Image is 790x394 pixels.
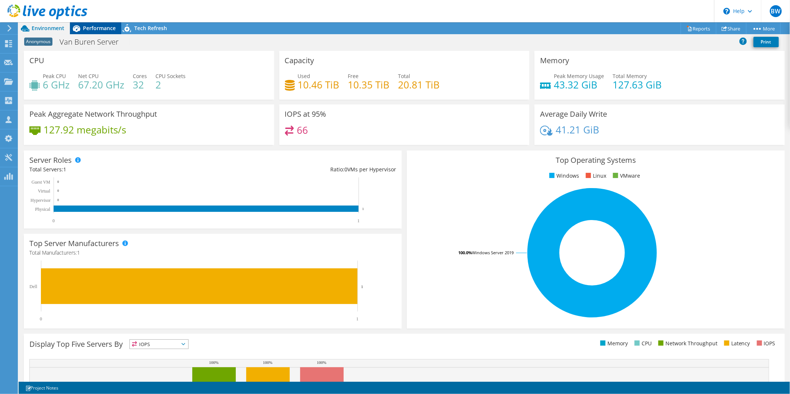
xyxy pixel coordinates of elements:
span: Peak CPU [43,72,66,80]
span: Used [298,72,311,80]
h4: 20.81 TiB [398,81,440,89]
div: Ratio: VMs per Hypervisor [213,165,396,174]
h4: Total Manufacturers: [29,249,396,257]
h3: Capacity [285,56,314,65]
div: Total Servers: [29,165,213,174]
span: Peak Memory Usage [554,72,604,80]
text: Guest VM [32,180,50,185]
h3: CPU [29,56,44,65]
span: Net CPU [78,72,99,80]
span: Total [398,72,411,80]
text: 0 [40,316,42,322]
text: 1 [362,207,364,211]
h4: 41.21 GiB [556,126,599,134]
span: Total Memory [613,72,647,80]
h1: Van Buren Server [56,38,130,46]
span: IOPS [130,340,188,349]
h3: Peak Aggregate Network Throughput [29,110,157,118]
h4: 32 [133,81,147,89]
span: Performance [83,25,116,32]
span: Tech Refresh [134,25,167,32]
span: 1 [63,166,66,173]
h3: Top Server Manufacturers [29,239,119,248]
span: 0 [344,166,347,173]
tspan: Windows Server 2019 [472,250,514,255]
span: Environment [32,25,64,32]
text: 100% [263,360,273,365]
text: 0 [57,198,59,202]
a: More [746,23,781,34]
h4: 10.35 TiB [348,81,390,89]
text: 0 [57,180,59,184]
h4: 66 [297,126,308,134]
svg: \n [723,8,730,14]
text: 1 [357,218,360,223]
span: Free [348,72,359,80]
li: VMware [611,172,640,180]
a: Project Notes [20,383,64,393]
h4: 127.63 GiB [613,81,662,89]
h3: Average Daily Write [540,110,607,118]
text: Virtual [38,188,51,194]
h4: 10.46 TiB [298,81,340,89]
li: Latency [722,339,750,348]
text: 100% [317,360,327,365]
text: 0 [57,189,59,193]
a: Reports [681,23,716,34]
h4: 67.20 GHz [78,81,124,89]
text: 100% [209,360,219,365]
text: 0 [52,218,55,223]
h3: Memory [540,56,569,65]
h4: 6 GHz [43,81,70,89]
span: 1 [77,249,80,256]
li: Network Throughput [656,339,717,348]
h3: IOPS at 95% [285,110,327,118]
span: CPU Sockets [155,72,186,80]
li: Linux [584,172,606,180]
li: Memory [598,339,628,348]
text: Dell [29,284,37,289]
h3: Top Operating Systems [412,156,779,164]
tspan: 100.0% [458,250,472,255]
h4: 2 [155,81,186,89]
span: Anonymous [24,38,52,46]
li: CPU [633,339,652,348]
text: 1 [356,316,359,322]
span: BW [770,5,782,17]
h4: 43.32 GiB [554,81,604,89]
text: Physical [35,207,50,212]
a: Share [716,23,746,34]
li: Windows [547,172,579,180]
span: Cores [133,72,147,80]
li: IOPS [755,339,775,348]
text: 1 [361,284,363,289]
h4: 127.92 megabits/s [44,126,126,134]
text: Hypervisor [30,198,51,203]
h3: Server Roles [29,156,72,164]
a: Print [754,37,779,47]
